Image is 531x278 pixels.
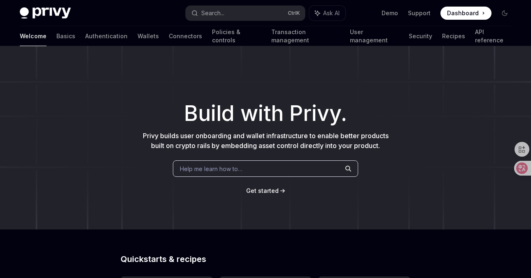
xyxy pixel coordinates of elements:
[212,26,261,46] a: Policies & controls
[350,26,399,46] a: User management
[121,255,206,263] span: Quickstarts & recipes
[309,6,345,21] button: Ask AI
[408,9,431,17] a: Support
[288,10,300,16] span: Ctrl K
[442,26,465,46] a: Recipes
[271,26,340,46] a: Transaction management
[246,187,279,195] a: Get started
[56,26,75,46] a: Basics
[184,106,347,121] span: Build with Privy.
[498,7,511,20] button: Toggle dark mode
[186,6,305,21] button: Search...CtrlK
[85,26,128,46] a: Authentication
[246,187,279,194] span: Get started
[143,132,389,150] span: Privy builds user onboarding and wallet infrastructure to enable better products built on crypto ...
[440,7,491,20] a: Dashboard
[180,164,242,173] span: Help me learn how to…
[323,9,340,17] span: Ask AI
[20,7,71,19] img: dark logo
[409,26,432,46] a: Security
[137,26,159,46] a: Wallets
[201,8,224,18] div: Search...
[447,9,479,17] span: Dashboard
[20,26,47,46] a: Welcome
[382,9,398,17] a: Demo
[475,26,511,46] a: API reference
[169,26,202,46] a: Connectors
